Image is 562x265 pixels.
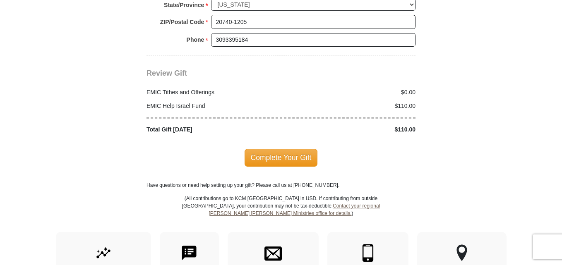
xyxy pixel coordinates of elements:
span: Complete Your Gift [245,149,318,166]
strong: ZIP/Postal Code [160,16,204,28]
span: Review Gift [147,69,187,77]
img: envelope.svg [264,244,282,262]
div: EMIC Tithes and Offerings [142,88,281,97]
img: mobile.svg [359,244,377,262]
div: Total Gift [DATE] [142,125,281,134]
a: Contact your regional [PERSON_NAME] [PERSON_NAME] Ministries office for details. [209,203,380,216]
p: Have questions or need help setting up your gift? Please call us at [PHONE_NUMBER]. [147,181,415,189]
img: text-to-give.svg [180,244,198,262]
img: other-region [456,244,468,262]
div: $110.00 [281,125,420,134]
p: (All contributions go to KCM [GEOGRAPHIC_DATA] in USD. If contributing from outside [GEOGRAPHIC_D... [182,195,380,232]
div: $0.00 [281,88,420,97]
strong: Phone [187,34,204,45]
div: EMIC Help Israel Fund [142,102,281,110]
img: give-by-stock.svg [95,244,112,262]
div: $110.00 [281,102,420,110]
